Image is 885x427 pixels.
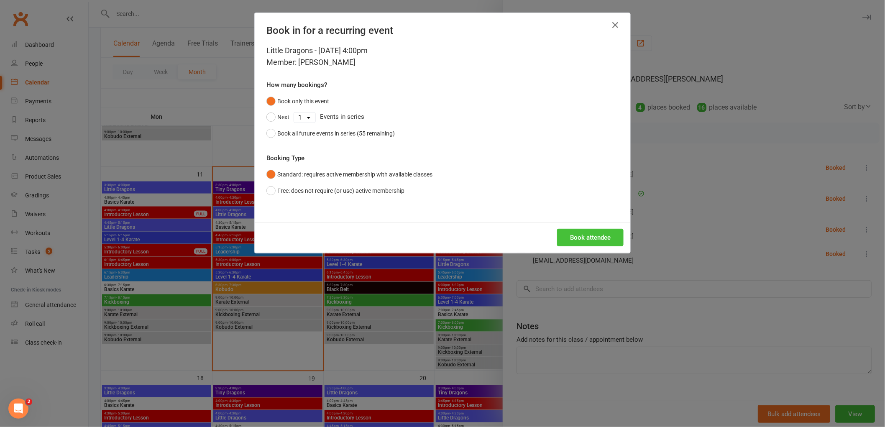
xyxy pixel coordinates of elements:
[557,229,624,246] button: Book attendee
[266,25,619,36] h4: Book in for a recurring event
[266,125,395,141] button: Book all future events in series (55 remaining)
[277,129,395,138] div: Book all future events in series (55 remaining)
[609,18,622,32] button: Close
[266,183,404,199] button: Free: does not require (or use) active membership
[26,399,32,405] span: 2
[8,399,28,419] iframe: Intercom live chat
[266,153,304,163] label: Booking Type
[266,109,619,125] div: Events in series
[266,109,289,125] button: Next
[266,80,327,90] label: How many bookings?
[266,166,432,182] button: Standard: requires active membership with available classes
[266,45,619,68] div: Little Dragons - [DATE] 4:00pm Member: [PERSON_NAME]
[266,93,329,109] button: Book only this event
